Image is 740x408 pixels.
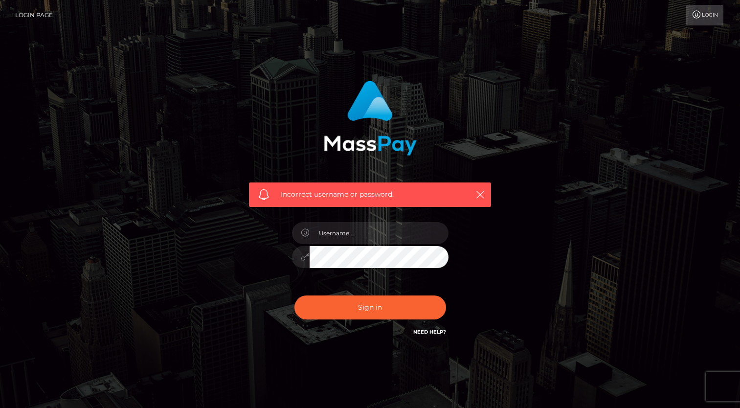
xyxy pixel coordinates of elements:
span: Incorrect username or password. [281,189,459,200]
a: Login [686,5,723,25]
img: MassPay Login [324,81,417,156]
input: Username... [310,222,448,244]
a: Need Help? [413,329,446,335]
button: Sign in [294,295,446,319]
a: Login Page [15,5,53,25]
